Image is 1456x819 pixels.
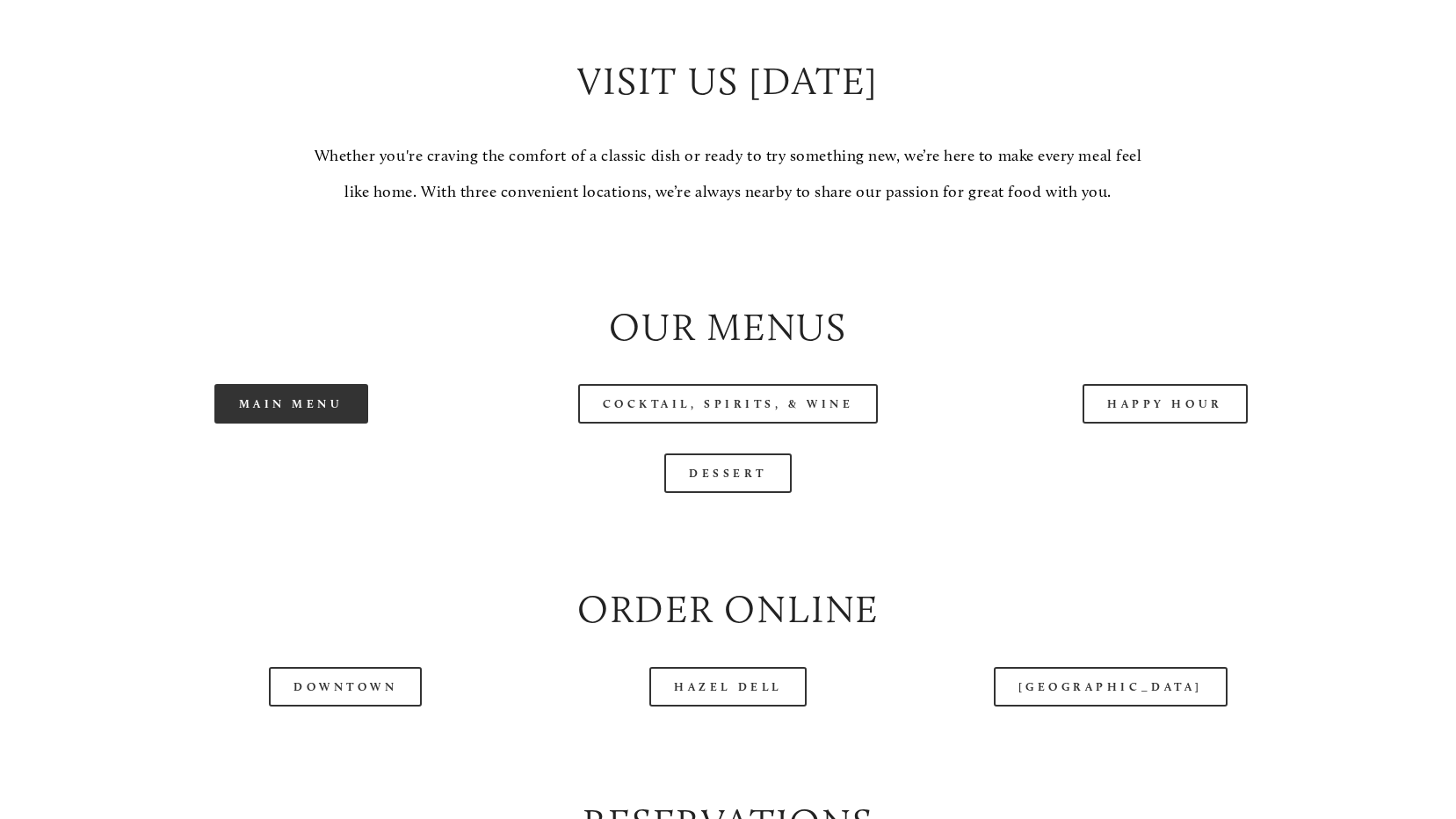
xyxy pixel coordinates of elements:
p: Whether you're craving the comfort of a classic dish or ready to try something new, we’re here to... [306,138,1150,211]
a: Happy Hour [1083,384,1248,424]
a: Dessert [664,453,792,493]
a: [GEOGRAPHIC_DATA] [994,667,1228,707]
h2: Order Online [87,583,1368,637]
h2: Our Menus [87,301,1368,355]
a: Cocktail, Spirits, & Wine [578,384,879,424]
a: Downtown [269,667,422,707]
a: Hazel Dell [649,667,807,707]
a: Main Menu [214,384,368,424]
